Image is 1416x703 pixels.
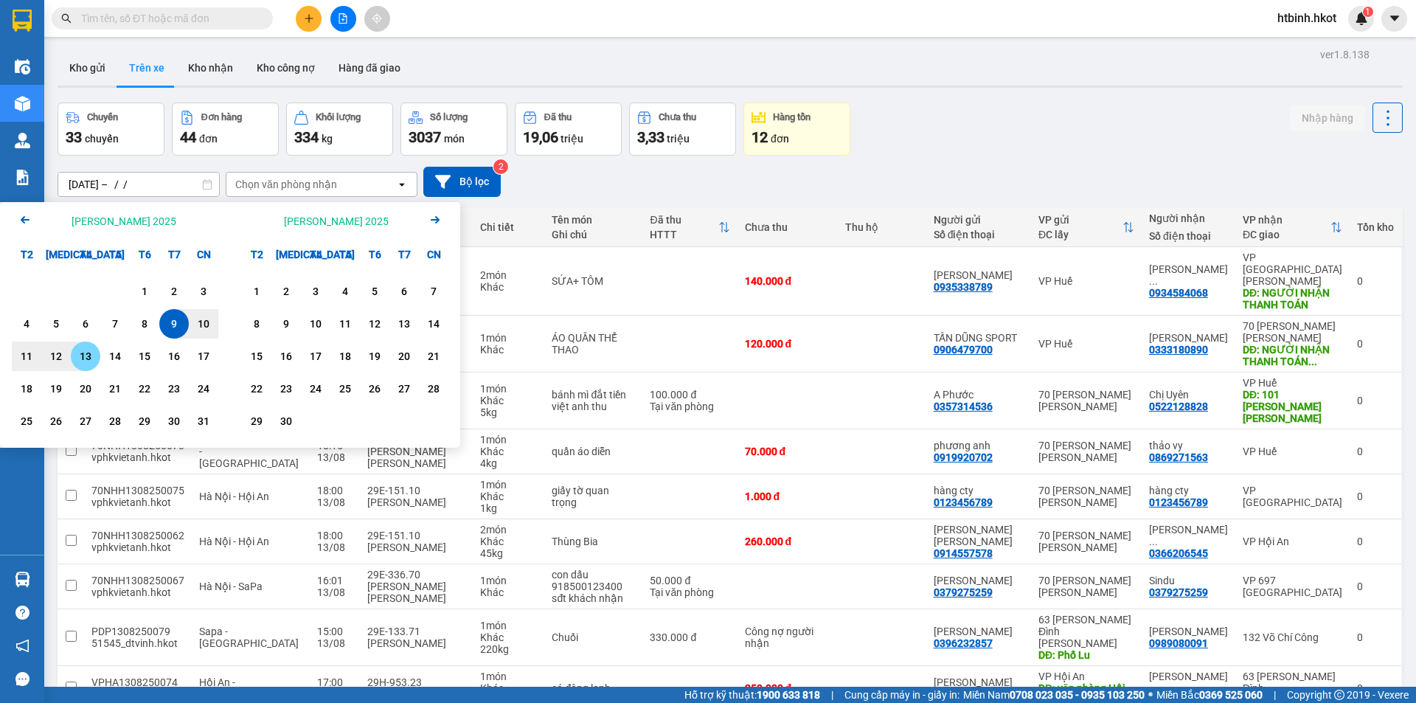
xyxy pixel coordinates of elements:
[480,269,537,281] div: 2 món
[305,347,326,365] div: 17
[276,412,296,430] div: 30
[552,401,635,412] div: việt anh thu
[1149,451,1208,463] div: 0869271563
[430,112,468,122] div: Số lượng
[338,13,348,24] span: file-add
[394,380,414,398] div: 27
[1388,12,1401,25] span: caret-down
[13,10,32,32] img: logo-vxr
[1357,338,1394,350] div: 0
[394,283,414,300] div: 6
[75,380,96,398] div: 20
[364,347,385,365] div: 19
[934,281,993,293] div: 0935338789
[189,240,218,269] div: CN
[480,383,537,395] div: 1 món
[276,283,296,300] div: 2
[271,240,301,269] div: [MEDICAL_DATA]
[271,374,301,404] div: Choose Thứ Ba, tháng 09 23 2025. It's available.
[394,315,414,333] div: 13
[745,491,830,502] div: 1.000 đ
[189,406,218,436] div: Choose Chủ Nhật, tháng 08 31 2025. It's available.
[296,6,322,32] button: plus
[134,380,155,398] div: 22
[46,380,66,398] div: 19
[650,229,718,240] div: HTTT
[480,446,537,457] div: Khác
[934,485,1024,496] div: hàng cty
[367,446,466,469] div: [PERSON_NAME] [PERSON_NAME]
[444,133,465,145] span: món
[193,283,214,300] div: 3
[934,496,993,508] div: 0123456789
[41,342,71,371] div: Choose Thứ Ba, tháng 08 12 2025. It's available.
[372,13,382,24] span: aim
[423,167,501,197] button: Bộ lọc
[327,50,412,86] button: Hàng đã giao
[330,309,360,339] div: Choose Thứ Năm, tháng 09 11 2025. It's available.
[659,112,696,122] div: Chưa thu
[81,10,255,27] input: Tìm tên, số ĐT hoặc mã đơn
[164,347,184,365] div: 16
[100,240,130,269] div: T5
[650,214,718,226] div: Đã thu
[199,434,299,469] span: [GEOGRAPHIC_DATA] - [GEOGRAPHIC_DATA]
[480,457,537,469] div: 4 kg
[159,240,189,269] div: T7
[134,347,155,365] div: 15
[1038,485,1134,508] div: 70 [PERSON_NAME] [PERSON_NAME]
[46,412,66,430] div: 26
[480,332,537,344] div: 1 món
[193,315,214,333] div: 10
[201,112,242,122] div: Đơn hàng
[934,401,993,412] div: 0357314536
[41,374,71,404] div: Choose Thứ Ba, tháng 08 19 2025. It's available.
[650,389,729,401] div: 100.000 đ
[242,309,271,339] div: Choose Thứ Hai, tháng 09 8 2025. It's available.
[294,128,319,146] span: 334
[1243,214,1330,226] div: VP nhận
[1363,7,1373,17] sup: 1
[159,342,189,371] div: Choose Thứ Bảy, tháng 08 16 2025. It's available.
[271,406,301,436] div: Choose Thứ Ba, tháng 09 30 2025. It's available.
[1320,46,1370,63] div: ver 1.8.138
[105,347,125,365] div: 14
[330,6,356,32] button: file-add
[164,380,184,398] div: 23
[172,103,279,156] button: Đơn hàng44đơn
[12,342,41,371] div: Choose Thứ Hai, tháng 08 11 2025. It's available.
[1038,389,1134,412] div: 70 [PERSON_NAME] [PERSON_NAME]
[423,283,444,300] div: 7
[650,401,729,412] div: Tại văn phòng
[1243,229,1330,240] div: ĐC giao
[159,406,189,436] div: Choose Thứ Bảy, tháng 08 30 2025. It's available.
[1355,12,1368,25] img: icon-new-feature
[480,406,537,418] div: 5 kg
[642,208,737,247] th: Toggle SortBy
[419,309,448,339] div: Choose Chủ Nhật, tháng 09 14 2025. It's available.
[419,374,448,404] div: Choose Chủ Nhật, tháng 09 28 2025. It's available.
[75,347,96,365] div: 13
[235,177,337,192] div: Chọn văn phòng nhận
[480,479,537,491] div: 1 món
[271,342,301,371] div: Choose Thứ Ba, tháng 09 16 2025. It's available.
[100,342,130,371] div: Choose Thứ Năm, tháng 08 14 2025. It's available.
[515,103,622,156] button: Đã thu19,06 triệu
[58,50,117,86] button: Kho gửi
[130,342,159,371] div: Choose Thứ Sáu, tháng 08 15 2025. It's available.
[134,412,155,430] div: 29
[1038,275,1134,287] div: VP Huế
[12,240,41,269] div: T2
[330,374,360,404] div: Choose Thứ Năm, tháng 09 25 2025. It's available.
[1266,9,1348,27] span: htbinh.hkot
[743,103,850,156] button: Hàng tồn12đơn
[61,13,72,24] span: search
[180,128,196,146] span: 44
[1038,440,1134,463] div: 70 [PERSON_NAME] [PERSON_NAME]
[134,315,155,333] div: 8
[16,412,37,430] div: 25
[360,374,389,404] div: Choose Thứ Sáu, tháng 09 26 2025. It's available.
[364,6,390,32] button: aim
[41,406,71,436] div: Choose Thứ Ba, tháng 08 26 2025. It's available.
[46,315,66,333] div: 5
